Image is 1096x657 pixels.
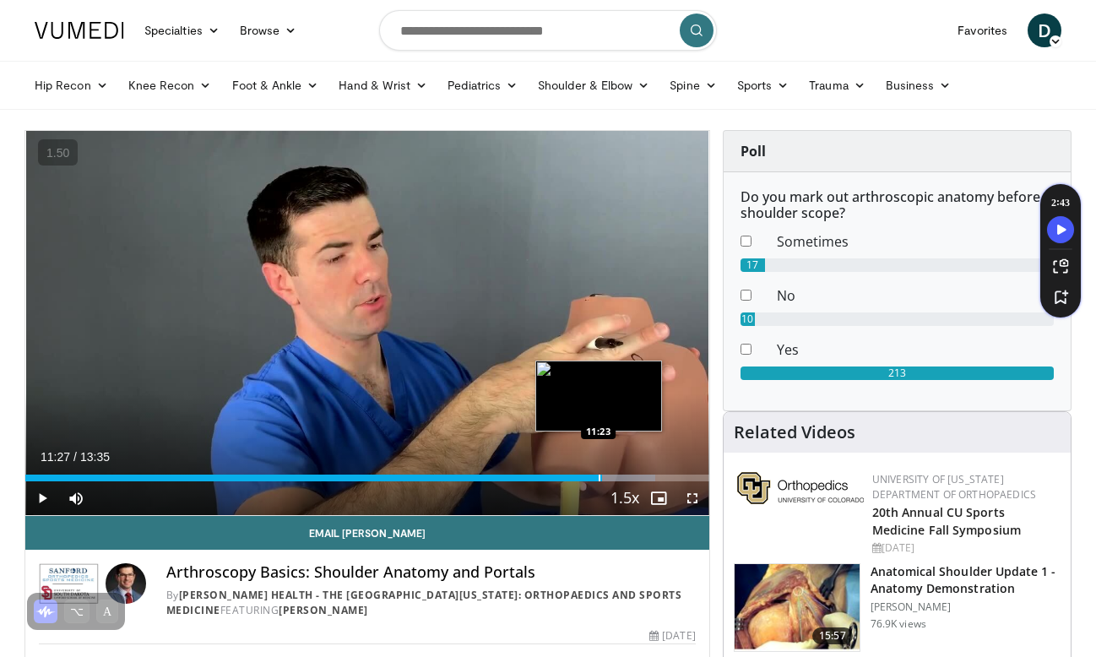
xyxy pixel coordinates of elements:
[437,68,528,102] a: Pediatrics
[535,361,662,432] img: image.jpeg
[947,14,1017,47] a: Favorites
[24,68,118,102] a: Hip Recon
[676,481,709,515] button: Fullscreen
[134,14,230,47] a: Specialties
[741,367,1054,380] div: 213
[741,142,766,160] strong: Poll
[25,481,59,515] button: Play
[799,68,876,102] a: Trauma
[871,617,926,631] p: 76.9K views
[734,422,855,443] h4: Related Videos
[166,563,696,582] h4: Arthroscopy Basics: Shoulder Anatomy and Portals
[118,68,222,102] a: Knee Recon
[649,628,695,643] div: [DATE]
[741,189,1054,221] h6: Do you mark out arthroscopic anatomy before a shoulder scope?
[39,563,99,604] img: Sanford Health - The University of South Dakota School of Medicine: Orthopaedics and Sports Medicine
[727,68,800,102] a: Sports
[25,475,709,481] div: Progress Bar
[764,285,1066,306] dd: No
[279,603,368,617] a: [PERSON_NAME]
[59,481,93,515] button: Mute
[741,258,766,272] div: 17
[741,312,755,326] div: 10
[222,68,329,102] a: Foot & Ankle
[379,10,717,51] input: Search topics, interventions
[166,588,696,618] div: By FEATURING
[642,481,676,515] button: Enable picture-in-picture mode
[871,600,1061,614] p: [PERSON_NAME]
[872,472,1036,502] a: University of [US_STATE] Department of Orthopaedics
[25,516,709,550] a: Email [PERSON_NAME]
[764,339,1066,360] dd: Yes
[737,472,864,504] img: 355603a8-37da-49b6-856f-e00d7e9307d3.png.150x105_q85_autocrop_double_scale_upscale_version-0.2.png
[876,68,962,102] a: Business
[166,588,682,617] a: [PERSON_NAME] Health - The [GEOGRAPHIC_DATA][US_STATE]: Orthopaedics and Sports Medicine
[735,564,860,652] img: laj_3.png.150x105_q85_crop-smart_upscale.jpg
[871,563,1061,597] h3: Anatomical Shoulder Update 1 - Anatomy Demonstration
[25,131,709,516] video-js: Video Player
[35,22,124,39] img: VuMedi Logo
[106,563,146,604] img: Avatar
[812,627,853,644] span: 15:57
[659,68,726,102] a: Spine
[872,504,1021,538] a: 20th Annual CU Sports Medicine Fall Symposium
[608,481,642,515] button: Playback Rate
[230,14,307,47] a: Browse
[764,231,1066,252] dd: Sometimes
[1028,14,1061,47] a: D
[73,450,77,464] span: /
[80,450,110,464] span: 13:35
[328,68,437,102] a: Hand & Wrist
[41,450,70,464] span: 11:27
[528,68,659,102] a: Shoulder & Elbow
[734,563,1061,653] a: 15:57 Anatomical Shoulder Update 1 - Anatomy Demonstration [PERSON_NAME] 76.9K views
[872,540,1057,556] div: [DATE]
